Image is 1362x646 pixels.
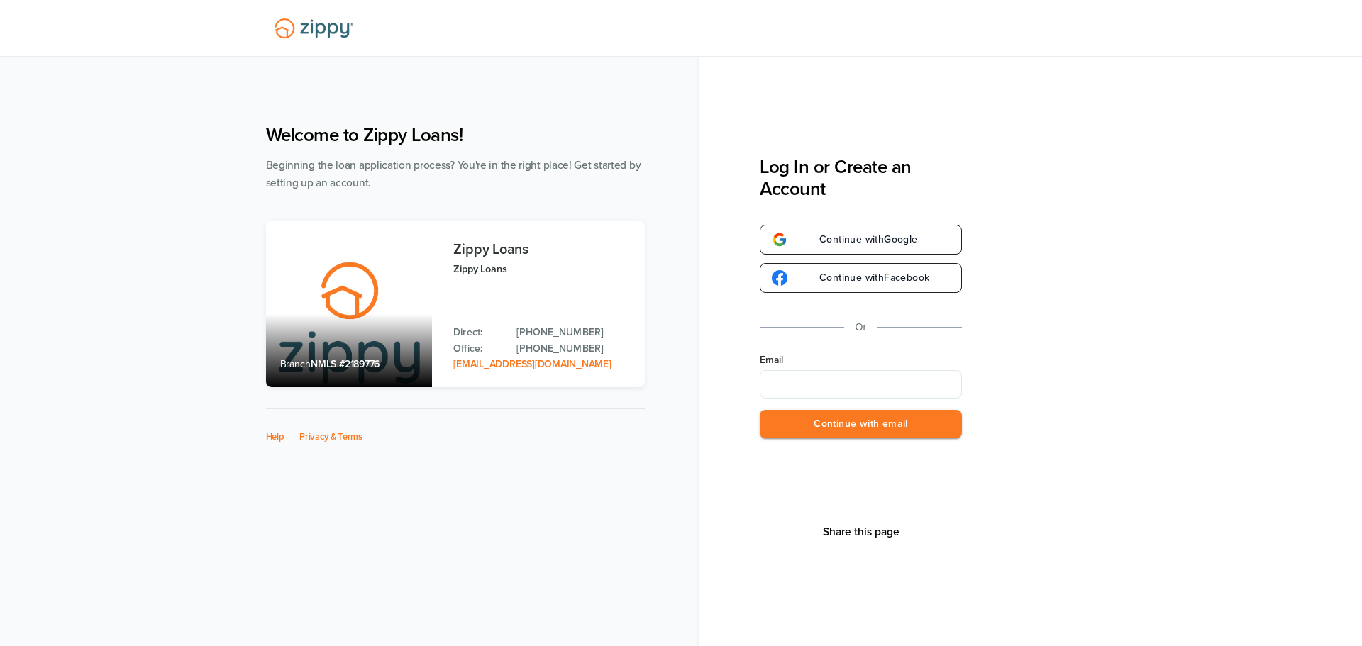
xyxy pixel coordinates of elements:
button: Share This Page [819,525,904,539]
h3: Zippy Loans [453,242,630,257]
a: google-logoContinue withFacebook [760,263,962,293]
span: Branch [280,358,311,370]
span: Beginning the loan application process? You're in the right place! Get started by setting up an a... [266,159,641,189]
p: Direct: [453,325,502,340]
p: Or [856,318,867,336]
input: Email Address [760,370,962,399]
a: Privacy & Terms [299,431,362,442]
button: Continue with email [760,410,962,439]
img: google-logo [772,232,787,247]
h3: Log In or Create an Account [760,156,962,200]
p: Office: [453,341,502,357]
img: Lender Logo [266,12,362,45]
img: google-logo [772,270,787,286]
span: Continue with Facebook [805,273,929,283]
a: Email Address: zippyguide@zippymh.com [453,358,611,370]
span: NMLS #2189776 [311,358,380,370]
a: google-logoContinue withGoogle [760,225,962,255]
a: Office Phone: 512-975-2947 [516,341,630,357]
label: Email [760,353,962,367]
a: Direct Phone: 512-975-2947 [516,325,630,340]
p: Zippy Loans [453,261,630,277]
h1: Welcome to Zippy Loans! [266,124,645,146]
a: Help [266,431,284,442]
span: Continue with Google [805,235,918,245]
